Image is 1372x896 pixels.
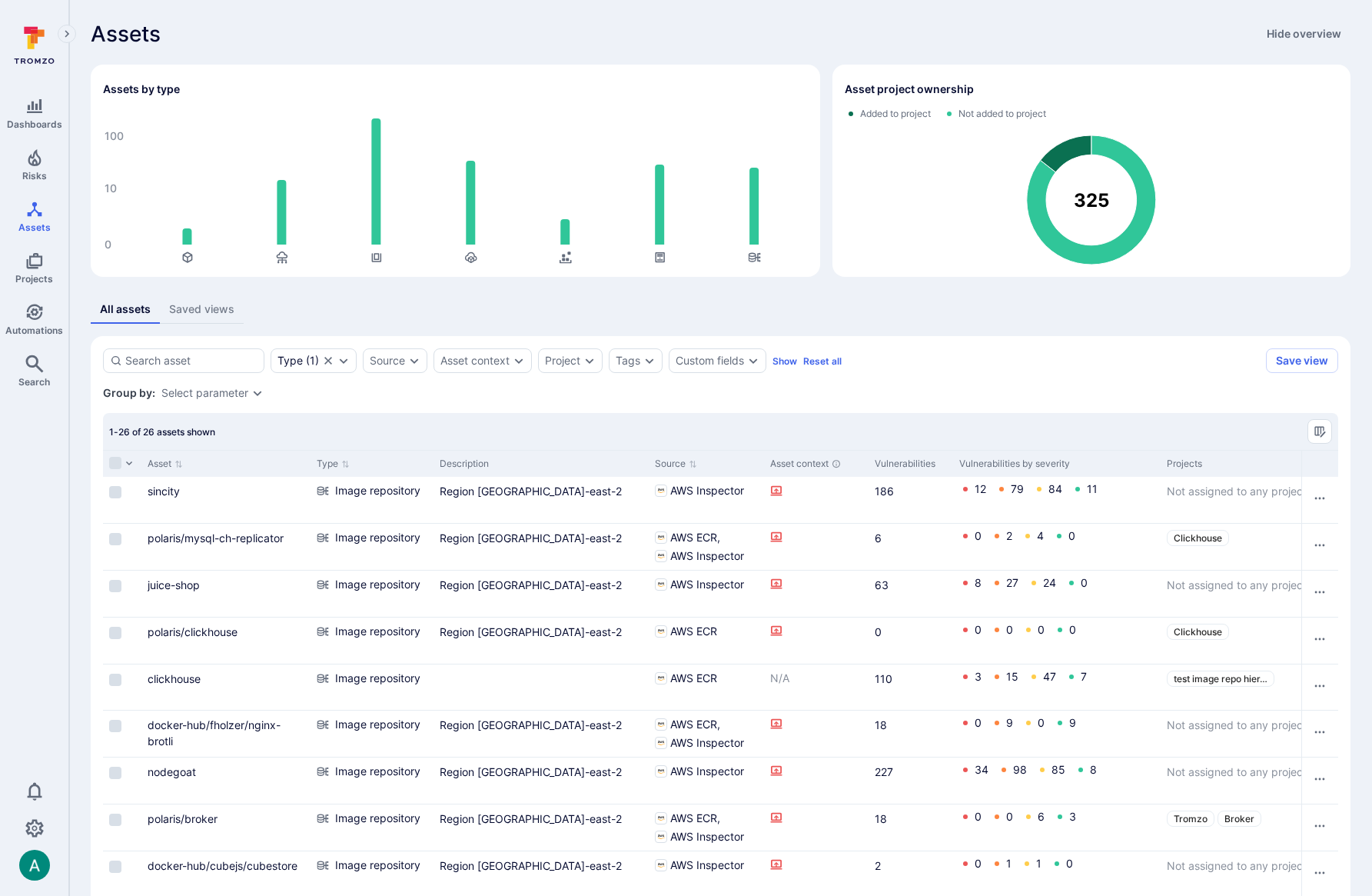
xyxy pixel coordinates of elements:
text: 10 [105,182,117,195]
div: Cell for Description [434,665,649,710]
span: Not assigned to any project [1167,578,1307,591]
span: Broker [1224,813,1254,824]
div: Cell for [1301,804,1338,851]
div: Cell for Vulnerabilities by severity [953,618,1161,664]
a: Clickhouse [1167,530,1229,546]
div: All assets [100,301,151,317]
span: Not assigned to any project [1167,765,1307,778]
div: Region [GEOGRAPHIC_DATA]-east-2 [440,624,643,640]
div: Cell for Vulnerabilities by severity [953,477,1161,523]
a: 227 [875,765,893,778]
span: Projects [15,273,53,285]
span: Select row [109,861,121,873]
input: Search asset [125,353,257,368]
a: test image repo hierarchy [1167,671,1274,687]
div: Cell for Source [649,477,764,523]
a: 79 [1011,482,1024,495]
div: Cell for Source [649,711,764,757]
span: Select row [109,674,121,686]
span: Image repository [335,624,420,639]
span: Risks [22,170,47,182]
a: 84 [1048,482,1062,495]
a: Tromzo [1167,811,1214,827]
div: Cell for Asset context [764,665,869,710]
span: Image repository [335,764,420,779]
a: 0 [1038,623,1045,636]
a: 63 [875,578,889,591]
a: 186 [875,485,894,498]
span: Image repository [335,671,420,686]
div: Project [545,355,580,367]
a: 3 [975,670,982,683]
button: Row actions menu [1307,814,1332,838]
button: Manage columns [1307,419,1332,444]
a: 0 [1006,810,1013,823]
a: 0 [1069,623,1076,636]
div: Cell for Description [434,618,649,664]
div: Cell for Type [311,477,434,523]
span: Not assigned to any project [1167,859,1307,872]
div: Cell for Projects [1161,804,1353,851]
span: Added to project [860,108,931,120]
button: Expand dropdown [747,355,759,367]
a: docker-hub/fholzer/nginx-brotli [148,718,281,748]
div: Cell for Description [434,711,649,757]
div: Cell for Asset context [764,524,869,570]
h2: Asset project ownership [845,82,974,97]
div: Cell for Description [434,524,649,570]
a: 34 [975,763,988,776]
span: Assets [91,22,161,46]
a: 0 [1006,623,1013,636]
div: Region [GEOGRAPHIC_DATA]-east-2 [440,577,643,593]
button: Expand dropdown [513,355,525,367]
a: 1 [1036,857,1041,870]
button: Tags [616,355,640,367]
div: Cell for selection [103,758,141,804]
div: Cell for selection [103,524,141,570]
span: Select row [109,627,121,639]
button: Expand dropdown [337,355,350,367]
a: polaris/mysql-ch-replicator [148,531,284,545]
a: Broker [1218,811,1261,827]
div: Cell for Asset context [764,618,869,664]
div: Cell for [1301,477,1338,523]
div: Vulnerabilities [875,457,947,471]
span: Select row [109,767,121,779]
a: sincity [148,485,180,498]
a: 8 [1090,763,1097,776]
button: Expand dropdown [643,355,656,367]
div: Cell for Source [649,665,764,710]
div: Cell for [1301,711,1338,757]
a: 110 [875,672,892,685]
a: 8 [975,576,982,589]
div: Cell for Projects [1161,477,1353,523]
a: nodegoat [148,765,196,778]
span: Image repository [335,577,420,592]
button: Expand dropdown [251,387,264,399]
div: Cell for Projects [1161,711,1353,757]
div: Cell for Asset [141,711,311,757]
a: juice-shop [148,578,200,591]
div: Cell for selection [103,711,141,757]
a: 18 [875,718,887,731]
a: 1 [1006,857,1012,870]
span: Tromzo [1174,813,1208,824]
a: 0 [975,623,982,636]
div: Cell for Projects [1161,524,1353,570]
span: AWS Inspector [670,735,744,751]
div: Cell for Description [434,804,649,851]
div: Cell for Asset context [764,711,869,757]
span: Image repository [335,530,420,545]
text: 100 [105,130,124,143]
div: Cell for [1301,665,1338,710]
img: ACg8ocLSa5mPYBaXNx3eFu_EmspyJX0laNWN7cXOFirfQ7srZveEpg=s96-c [19,850,50,881]
div: Cell for Vulnerabilities by severity [953,524,1161,570]
a: 15 [1006,670,1018,683]
span: Not assigned to any project [1167,485,1307,498]
div: Cell for selection [103,665,141,710]
div: Cell for Vulnerabilities by severity [953,665,1161,710]
a: 0 [975,529,982,542]
span: Clickhouse [1174,626,1222,638]
span: Not added to project [958,108,1046,120]
div: assets tabs [91,295,1350,324]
